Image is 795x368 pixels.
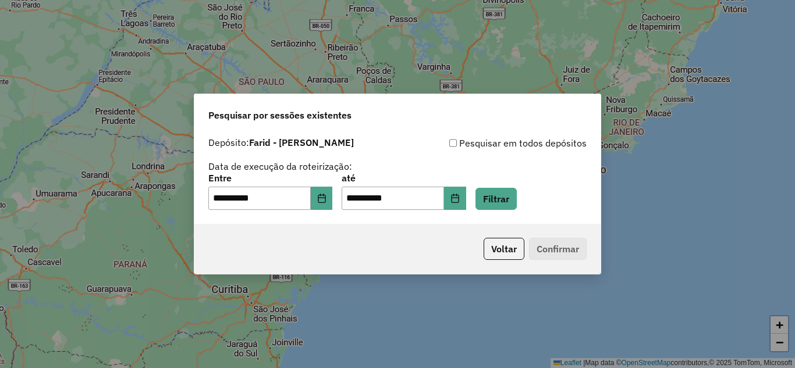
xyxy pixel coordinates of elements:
label: Data de execução da roteirização: [208,159,352,173]
label: Depósito: [208,135,354,149]
strong: Farid - [PERSON_NAME] [249,137,354,148]
button: Choose Date [311,187,333,210]
button: Voltar [484,238,524,260]
label: Entre [208,171,332,185]
div: Pesquisar em todos depósitos [397,136,587,150]
label: até [342,171,466,185]
button: Filtrar [475,188,517,210]
button: Choose Date [444,187,466,210]
span: Pesquisar por sessões existentes [208,108,352,122]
